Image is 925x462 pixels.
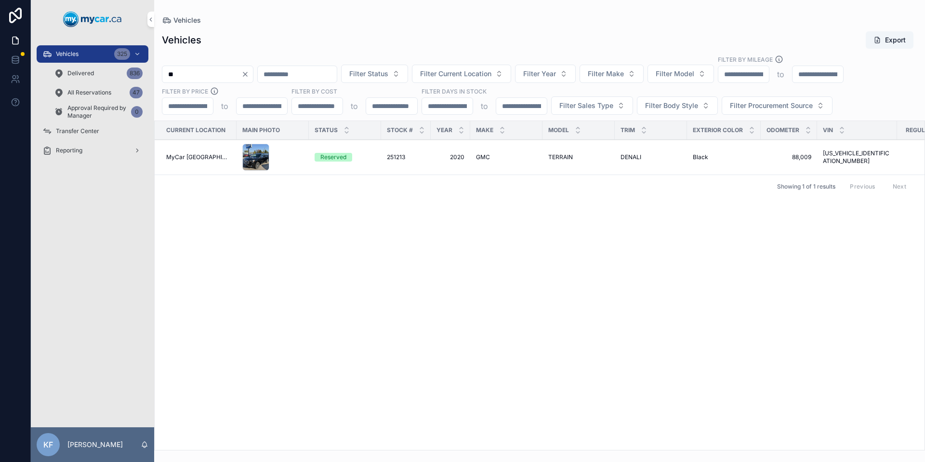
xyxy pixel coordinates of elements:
span: Filter Make [588,69,624,79]
span: Trim [621,126,635,134]
span: Filter Procurement Source [730,101,813,110]
a: Delivered836 [48,65,148,82]
p: to [777,68,784,80]
span: Model [548,126,569,134]
button: Export [866,31,913,49]
span: TERRAIN [548,153,573,161]
a: Transfer Center [37,122,148,140]
a: Black [693,153,755,161]
a: GMC [476,153,537,161]
a: MyCar [GEOGRAPHIC_DATA] [166,153,231,161]
a: TERRAIN [548,153,609,161]
button: Select Button [580,65,644,83]
div: 836 [127,68,143,79]
span: Filter Body Style [645,101,698,110]
p: to [221,100,228,112]
span: Transfer Center [56,127,99,135]
span: Exterior Color [693,126,743,134]
span: Main Photo [242,126,280,134]
button: Select Button [647,65,714,83]
h1: Vehicles [162,33,201,47]
a: Vehicles325 [37,45,148,63]
a: [US_VEHICLE_IDENTIFICATION_NUMBER] [823,149,891,165]
p: [PERSON_NAME] [67,440,123,449]
span: Delivered [67,69,94,77]
div: Reserved [320,153,346,162]
img: App logo [63,12,122,27]
button: Select Button [341,65,408,83]
a: Reserved [315,153,375,162]
span: Approval Required by Manager [67,104,127,120]
span: Make [476,126,493,134]
a: 2020 [436,153,464,161]
button: Select Button [412,65,511,83]
span: Current Location [166,126,225,134]
span: KF [43,439,53,450]
span: Filter Current Location [420,69,491,79]
span: Status [315,126,338,134]
p: to [481,100,488,112]
span: Showing 1 of 1 results [777,183,835,190]
label: Filter Days In Stock [422,87,487,95]
span: Filter Sales Type [559,101,613,110]
div: 0 [131,106,143,118]
span: Filter Year [523,69,556,79]
a: Vehicles [162,15,201,25]
span: Filter Status [349,69,388,79]
span: Odometer [766,126,799,134]
label: Filter By Mileage [718,55,773,64]
button: Select Button [515,65,576,83]
a: 88,009 [766,153,811,161]
p: to [351,100,358,112]
span: All Reservations [67,89,111,96]
a: DENALI [621,153,681,161]
button: Select Button [637,96,718,115]
span: GMC [476,153,490,161]
span: Filter Model [656,69,694,79]
span: Reporting [56,147,82,154]
a: 251213 [387,153,425,161]
span: Stock # [387,126,413,134]
div: scrollable content [31,39,154,172]
span: Year [436,126,452,134]
a: Approval Required by Manager0 [48,103,148,121]
span: Vehicles [173,15,201,25]
div: 47 [130,87,143,98]
span: 251213 [387,153,405,161]
a: All Reservations47 [48,84,148,101]
label: FILTER BY COST [291,87,337,95]
button: Clear [241,70,253,78]
a: Reporting [37,142,148,159]
span: DENALI [621,153,641,161]
label: FILTER BY PRICE [162,87,208,95]
button: Select Button [551,96,633,115]
span: Black [693,153,708,161]
button: Select Button [722,96,832,115]
span: VIN [823,126,833,134]
div: 325 [114,48,130,60]
span: Vehicles [56,50,79,58]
